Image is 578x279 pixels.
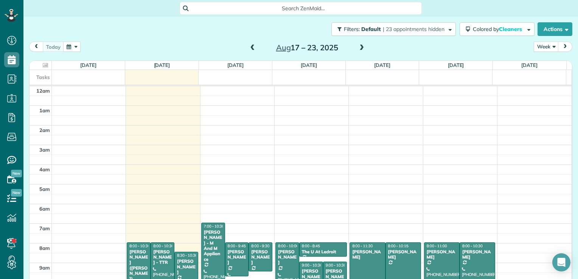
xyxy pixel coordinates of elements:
[39,245,50,251] span: 8am
[448,62,464,68] a: [DATE]
[177,253,197,258] span: 8:30 - 10:30
[80,62,96,68] a: [DATE]
[473,26,525,33] span: Colored by
[383,26,444,33] span: | 23 appointments hidden
[204,229,223,262] div: [PERSON_NAME] - M And M Appliance
[462,243,483,248] span: 8:00 - 10:30
[36,88,50,94] span: 12am
[302,263,322,268] span: 9:00 - 10:30
[11,170,22,177] span: New
[39,186,50,192] span: 5am
[39,225,50,231] span: 7am
[460,22,534,36] button: Colored byCleaners
[328,22,456,36] a: Filters: Default | 23 appointments hidden
[39,206,50,212] span: 6am
[462,249,493,260] div: [PERSON_NAME]
[344,26,360,33] span: Filters:
[361,26,381,33] span: Default
[278,243,298,248] span: 8:00 - 10:00
[260,43,354,52] h2: 17 – 23, 2025
[552,253,570,271] div: Open Intercom Messenger
[29,42,44,52] button: prev
[276,43,291,52] span: Aug
[153,243,174,248] span: 8:00 - 10:30
[204,224,224,229] span: 7:00 - 10:30
[352,249,383,260] div: [PERSON_NAME]
[374,62,390,68] a: [DATE]
[426,249,457,260] div: [PERSON_NAME]
[326,263,346,268] span: 9:00 - 10:30
[43,42,64,52] button: today
[301,249,345,254] div: The U At Ledroit
[177,259,196,275] div: [PERSON_NAME]
[558,42,572,52] button: next
[302,243,320,248] span: 8:00 - 8:45
[153,249,172,265] div: [PERSON_NAME] - TTR
[227,249,247,265] div: [PERSON_NAME]
[278,249,297,265] div: [PERSON_NAME]
[227,62,244,68] a: [DATE]
[534,42,559,52] button: Week
[388,249,419,260] div: [PERSON_NAME]
[36,74,50,80] span: Tasks
[154,62,170,68] a: [DATE]
[499,26,523,33] span: Cleaners
[39,147,50,153] span: 3am
[39,166,50,172] span: 4am
[11,189,22,197] span: New
[352,243,373,248] span: 8:00 - 11:30
[538,22,572,36] button: Actions
[39,265,50,271] span: 9am
[129,243,150,248] span: 8:00 - 10:30
[388,243,409,248] span: 8:00 - 10:15
[331,22,456,36] button: Filters: Default | 23 appointments hidden
[521,62,538,68] a: [DATE]
[301,62,317,68] a: [DATE]
[228,243,246,248] span: 8:00 - 9:45
[251,249,270,265] div: [PERSON_NAME]
[39,107,50,113] span: 1am
[427,243,447,248] span: 8:00 - 11:00
[251,243,269,248] span: 8:00 - 9:30
[39,127,50,133] span: 2am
